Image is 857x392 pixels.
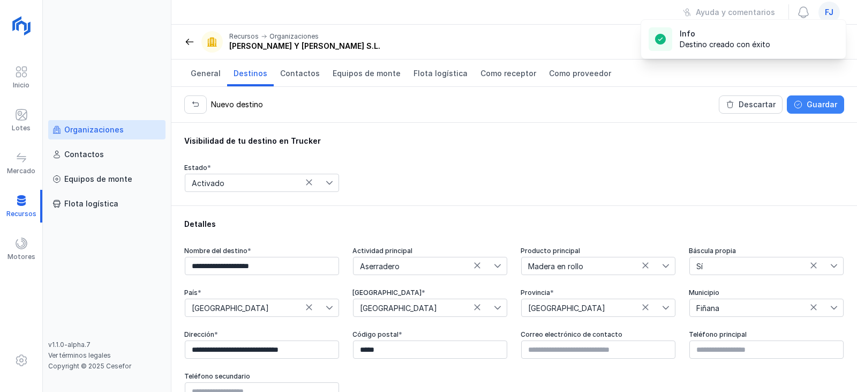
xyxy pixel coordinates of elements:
a: Destinos [227,60,274,86]
a: General [184,60,227,86]
div: Info [680,28,770,39]
span: Almería [522,299,662,316]
div: Guardar [807,99,837,110]
a: Equipos de monte [326,60,407,86]
a: Contactos [48,145,166,164]
div: Producto principal [521,247,676,255]
div: [PERSON_NAME] Y [PERSON_NAME] S.L. [229,41,380,51]
div: Motores [7,253,35,261]
button: Ayuda y comentarios [676,3,782,21]
div: Recursos [229,32,259,41]
span: Aserradero [354,257,494,275]
div: Actividad principal [352,247,508,255]
div: [GEOGRAPHIC_DATA] [352,289,508,297]
a: Como receptor [474,60,543,86]
button: Guardar [787,95,844,114]
div: Estado [184,164,340,172]
div: Código postal [352,330,508,339]
span: Activado [185,174,326,191]
div: Teléfono principal [689,330,844,339]
div: v1.1.0-alpha.7 [48,341,166,349]
div: Correo electrónico de contacto [521,330,676,339]
div: Descartar [739,99,776,110]
span: Contactos [280,68,320,79]
span: España [185,299,326,316]
a: Flota logística [407,60,474,86]
span: General [191,68,221,79]
div: Contactos [64,149,104,160]
div: Copyright © 2025 Cesefor [48,362,166,371]
span: Madera en rollo [522,257,662,275]
a: Como proveedor [543,60,618,86]
div: Municipio [689,289,844,297]
a: Contactos [274,60,326,86]
div: Mercado [7,167,35,175]
span: Como proveedor [549,68,611,79]
div: Teléfono secundario [184,372,340,381]
a: Organizaciones [48,120,166,139]
div: Lotes [12,124,31,132]
div: Destino creado con éxito [680,39,770,50]
span: Fiñana [690,299,830,316]
a: Ver términos legales [48,351,111,359]
div: Nombre del destino [184,247,340,255]
span: Equipos de monte [333,68,401,79]
div: Provincia [521,289,676,297]
span: Destinos [234,68,267,79]
a: Equipos de monte [48,169,166,189]
span: Andalucía [354,299,494,316]
span: fj [825,7,833,18]
div: Nuevo destino [211,99,263,110]
span: Flota logística [414,68,468,79]
div: Organizaciones [64,124,124,135]
div: Detalles [184,219,844,230]
img: logoRight.svg [8,12,35,39]
div: Dirección [184,330,340,339]
div: Equipos de monte [64,174,132,184]
div: Organizaciones [269,32,319,41]
div: Visibilidad de tu destino en Trucker [184,136,844,146]
div: País [184,289,340,297]
div: Ayuda y comentarios [696,7,775,18]
div: Báscula propia [689,247,844,255]
span: Como receptor [480,68,536,79]
div: Inicio [13,81,29,90]
div: Flota logística [64,198,118,209]
button: Descartar [719,95,783,114]
a: Flota logística [48,194,166,213]
span: Sí [690,257,830,275]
